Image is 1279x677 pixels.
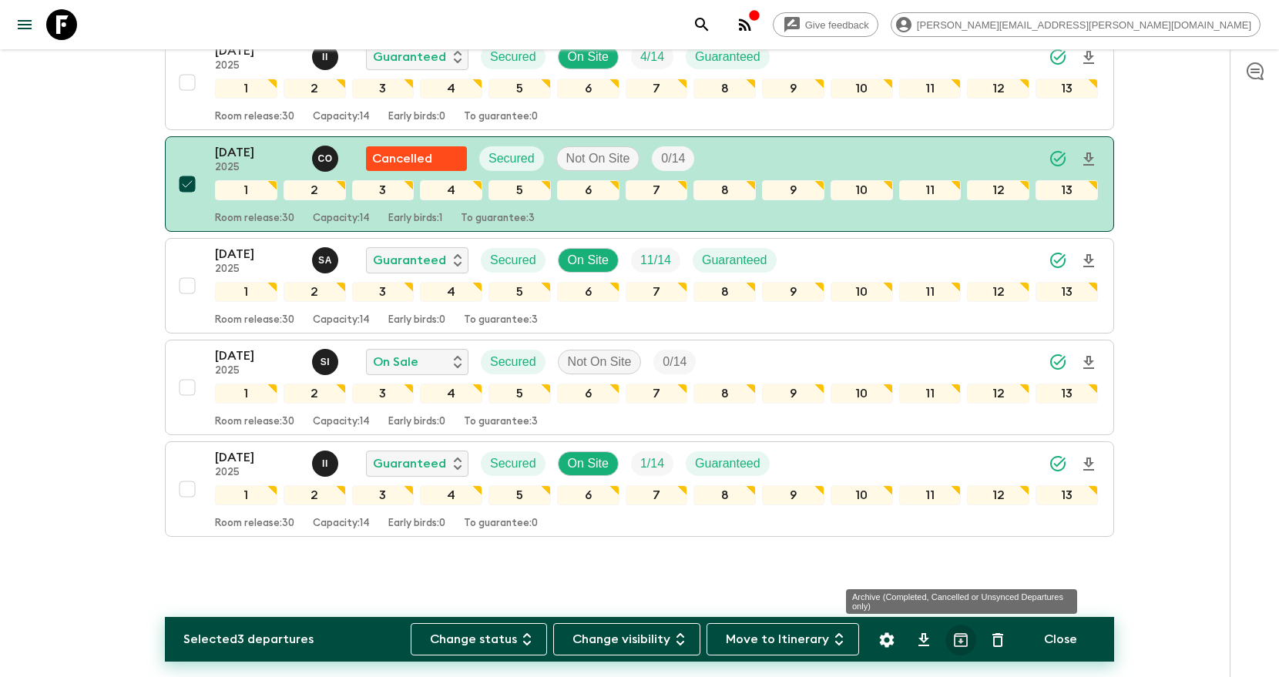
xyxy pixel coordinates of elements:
div: Trip Fill [652,146,694,171]
div: 1 [215,79,277,99]
div: 4 [420,485,482,505]
div: Archive (Completed, Cancelled or Unsynced Departures only) [846,589,1077,614]
div: 11 [899,79,962,99]
div: Flash Pack cancellation [366,146,467,171]
span: Chama Ouammi [312,150,341,163]
div: 5 [488,180,551,200]
p: Early birds: 0 [388,314,445,327]
div: 9 [762,79,824,99]
div: 13 [1036,384,1098,404]
div: On Site [558,45,619,69]
p: To guarantee: 0 [464,518,538,530]
p: On Site [568,251,609,270]
div: 9 [762,384,824,404]
button: Archive (Completed, Cancelled or Unsynced Departures only) [945,625,976,655]
div: 9 [762,282,824,302]
p: 11 / 14 [640,251,671,270]
div: 4 [420,384,482,404]
div: 3 [352,180,415,200]
div: 5 [488,485,551,505]
svg: Download Onboarding [1079,150,1098,169]
p: Not On Site [566,149,630,168]
div: 5 [488,79,551,99]
div: Not On Site [558,350,642,374]
span: [PERSON_NAME][EMAIL_ADDRESS][PERSON_NAME][DOMAIN_NAME] [908,19,1260,31]
button: SI [312,349,341,375]
div: 5 [488,384,551,404]
div: 12 [967,384,1029,404]
div: 4 [420,79,482,99]
div: Secured [481,45,546,69]
p: Guaranteed [695,454,760,473]
div: 3 [352,282,415,302]
div: 7 [626,384,688,404]
button: search adventures [686,9,717,40]
button: [DATE]2025Ismail IngriouiGuaranteedSecuredOn SiteTrip FillGuaranteed12345678910111213Room release... [165,35,1114,130]
button: Delete [982,625,1013,655]
p: To guarantee: 3 [464,314,538,327]
p: 2025 [215,162,300,174]
p: Selected 3 departures [183,630,314,649]
div: Secured [481,451,546,476]
div: Trip Fill [631,451,673,476]
div: 11 [899,384,962,404]
p: Secured [490,251,536,270]
span: Ismail Ingrioui [312,49,341,61]
div: 7 [626,282,688,302]
p: Secured [490,353,536,371]
span: Ismail Ingrioui [312,455,341,468]
div: 6 [557,282,619,302]
p: Room release: 30 [215,518,294,530]
div: 13 [1036,79,1098,99]
div: 6 [557,79,619,99]
p: On Site [568,48,609,66]
p: Capacity: 14 [313,416,370,428]
button: Download CSV [908,625,939,655]
p: Secured [488,149,535,168]
p: I I [322,51,328,63]
p: To guarantee: 3 [461,213,535,225]
p: Capacity: 14 [313,314,370,327]
div: [PERSON_NAME][EMAIL_ADDRESS][PERSON_NAME][DOMAIN_NAME] [891,12,1261,37]
svg: Synced Successfully [1049,353,1067,371]
button: II [312,44,341,70]
p: 2025 [215,263,300,276]
div: 13 [1036,485,1098,505]
p: [DATE] [215,42,300,60]
div: 3 [352,79,415,99]
div: 10 [831,282,893,302]
p: Early birds: 0 [388,416,445,428]
svg: Synced Successfully [1049,149,1067,168]
div: 1 [215,180,277,200]
p: 2025 [215,467,300,479]
p: Guaranteed [702,251,767,270]
button: Settings [871,625,902,655]
p: To guarantee: 0 [464,111,538,123]
div: 7 [626,79,688,99]
span: Said Isouktan [312,354,341,366]
p: Guaranteed [373,48,446,66]
p: S A [318,254,332,266]
p: Capacity: 14 [313,111,370,123]
p: On Sale [373,353,418,371]
div: 5 [488,282,551,302]
div: Trip Fill [653,350,696,374]
div: 1 [215,282,277,302]
p: 0 / 14 [663,353,686,371]
div: 3 [352,384,415,404]
a: Give feedback [773,12,878,37]
svg: Download Onboarding [1079,455,1098,474]
p: Early birds: 1 [388,213,442,225]
p: Capacity: 14 [313,518,370,530]
p: Capacity: 14 [313,213,370,225]
p: Cancelled [372,149,432,168]
button: [DATE]2025Said IsouktanOn SaleSecuredNot On SiteTrip Fill12345678910111213Room release:30Capacity... [165,340,1114,435]
p: [DATE] [215,347,300,365]
p: S I [321,356,331,368]
div: 2 [284,180,346,200]
p: On Site [568,454,609,473]
div: 8 [693,282,756,302]
p: 1 / 14 [640,454,664,473]
div: 9 [762,485,824,505]
div: 13 [1036,282,1098,302]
